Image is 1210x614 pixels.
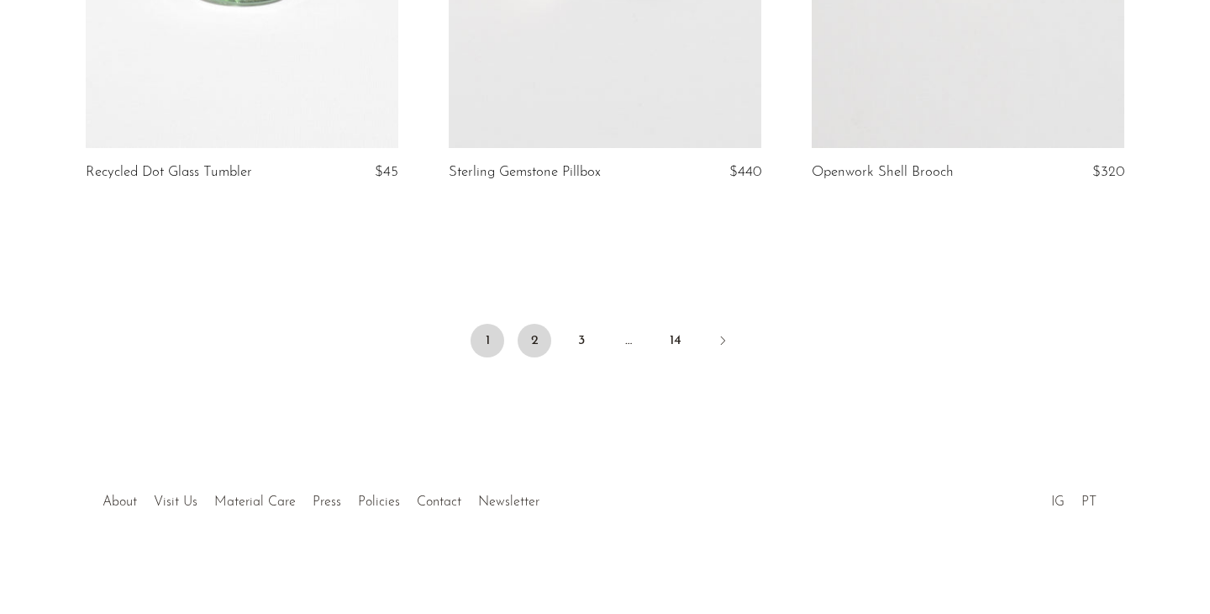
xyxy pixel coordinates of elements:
[471,324,504,357] span: 1
[612,324,645,357] span: …
[103,495,137,509] a: About
[1081,495,1097,509] a: PT
[94,482,548,514] ul: Quick links
[729,165,761,179] span: $440
[313,495,341,509] a: Press
[358,495,400,509] a: Policies
[1092,165,1124,179] span: $320
[565,324,598,357] a: 3
[417,495,461,509] a: Contact
[86,165,252,180] a: Recycled Dot Glass Tumbler
[659,324,692,357] a: 14
[1043,482,1105,514] ul: Social Medias
[214,495,296,509] a: Material Care
[812,165,954,180] a: Openwork Shell Brooch
[154,495,197,509] a: Visit Us
[449,165,601,180] a: Sterling Gemstone Pillbox
[706,324,739,361] a: Next
[375,165,398,179] span: $45
[518,324,551,357] a: 2
[1051,495,1065,509] a: IG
